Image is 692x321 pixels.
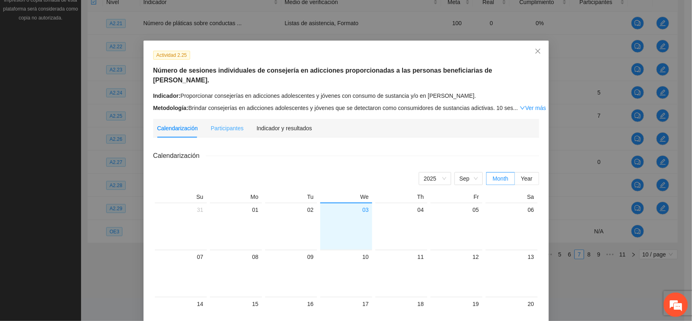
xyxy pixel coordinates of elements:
[324,252,369,262] div: 10
[4,222,154,250] textarea: Escriba su mensaje y pulse “Intro”
[489,252,534,262] div: 13
[213,299,259,309] div: 15
[324,299,369,309] div: 17
[521,175,532,182] span: Year
[459,172,478,185] span: Sep
[208,193,264,203] th: Mo
[208,250,264,297] td: 2025-09-08
[264,250,319,297] td: 2025-09-09
[213,252,259,262] div: 08
[158,299,204,309] div: 14
[324,205,369,215] div: 03
[153,91,539,100] div: Proporcionar consejerías en adicciones adolescentes y jóvenes con consumo de sustancia y/o en [PE...
[429,203,484,250] td: 2025-09-05
[153,151,206,161] span: Calendarización
[153,51,190,60] span: Actividad 2.25
[513,105,518,111] span: ...
[434,205,479,215] div: 05
[268,299,314,309] div: 16
[374,203,429,250] td: 2025-09-04
[429,250,484,297] td: 2025-09-12
[319,193,374,203] th: We
[379,252,424,262] div: 11
[434,299,479,309] div: 19
[211,124,244,133] div: Participantes
[319,250,374,297] td: 2025-09-10
[158,252,204,262] div: 07
[520,105,525,111] span: down
[379,299,424,309] div: 18
[264,203,319,250] td: 2025-09-02
[208,203,264,250] td: 2025-09-01
[374,250,429,297] td: 2025-09-11
[268,205,314,215] div: 02
[484,203,539,250] td: 2025-09-06
[379,205,424,215] div: 04
[153,203,208,250] td: 2025-08-31
[257,124,312,133] div: Indicador y resultados
[527,41,549,62] button: Close
[153,103,539,112] div: Brindar consejerías en adicciones adolescentes y jóvenes que se detectaron como consumidores de s...
[47,108,112,190] span: Estamos en línea.
[153,66,539,85] h5: Número de sesiones individuales de consejería en adicciones proporcionadas a las personas benefic...
[434,252,479,262] div: 12
[153,250,208,297] td: 2025-09-07
[42,41,136,52] div: Chatee con nosotros ahora
[213,205,259,215] div: 01
[133,4,152,24] div: Minimizar ventana de chat en vivo
[424,172,446,185] span: 2025
[158,205,204,215] div: 31
[489,205,534,215] div: 06
[429,193,484,203] th: Fr
[484,193,539,203] th: Sa
[484,250,539,297] td: 2025-09-13
[493,175,508,182] span: Month
[157,124,198,133] div: Calendarización
[535,48,541,54] span: close
[153,105,189,111] strong: Metodología:
[153,93,181,99] strong: Indicador:
[264,193,319,203] th: Tu
[374,193,429,203] th: Th
[153,193,208,203] th: Su
[319,203,374,250] td: 2025-09-03
[268,252,314,262] div: 09
[520,105,546,111] a: Expand
[489,299,534,309] div: 20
